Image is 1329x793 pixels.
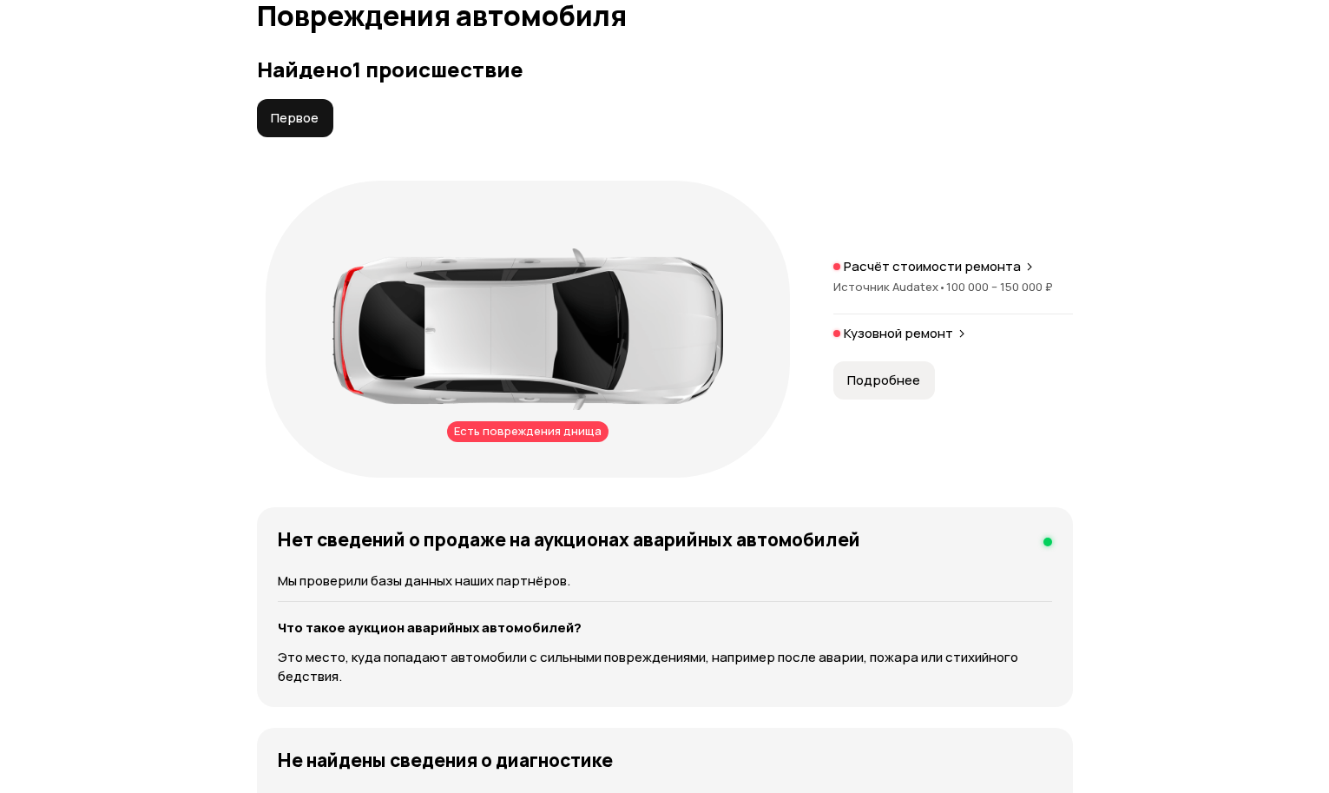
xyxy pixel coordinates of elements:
[946,279,1053,294] span: 100 000 – 150 000 ₽
[447,421,609,442] div: Есть повреждения днища
[278,572,1052,591] p: Мы проверили базы данных наших партнёров.
[938,279,946,294] span: •
[833,279,946,294] span: Источник Audatex
[271,109,319,127] span: Первое
[257,57,1073,82] h3: Найдено 1 происшествие
[844,325,953,342] p: Кузовной ремонт
[833,361,935,400] button: Подробнее
[844,258,1021,275] p: Расчёт стоимости ремонта
[257,99,333,137] button: Первое
[278,618,582,637] strong: Что такое аукцион аварийных автомобилей?
[278,528,860,551] h4: Нет сведений о продаже на аукционах аварийных автомобилей
[847,372,920,389] span: Подробнее
[278,749,613,771] h4: Не найдены сведения о диагностике
[278,648,1052,686] p: Это место, куда попадают автомобили с сильными повреждениями, например после аварии, пожара или с...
